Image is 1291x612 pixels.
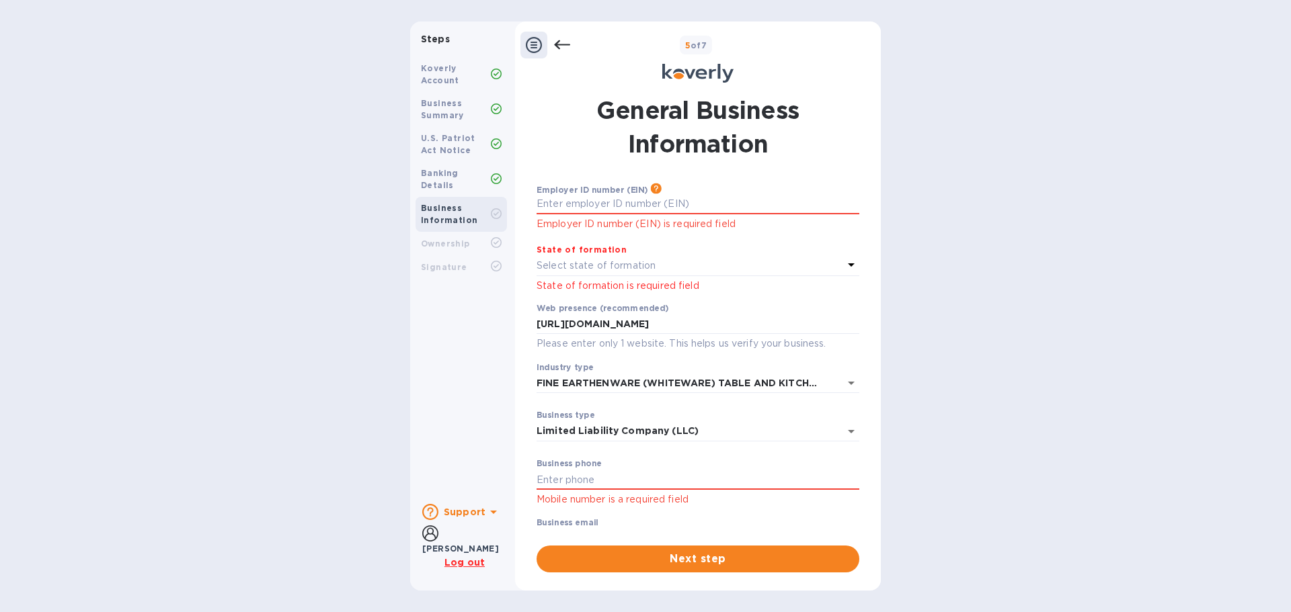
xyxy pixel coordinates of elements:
[842,374,861,392] button: Open
[421,238,470,249] b: Ownership
[537,363,594,371] label: Industry type
[537,279,859,293] p: State of formation is required field
[537,425,699,437] div: Limited Liability Company (LLC)
[537,259,656,273] p: Select state of formation
[537,421,859,441] div: Limited Liability Company (LLC)
[421,63,459,85] b: Koverly Account
[537,460,602,468] label: Business phone
[537,216,859,232] p: Employer ID number (EIN) is required field
[421,168,459,190] b: Banking Details
[685,40,691,50] span: 5
[537,470,859,490] input: Enter phone
[685,40,707,50] b: of 7
[537,412,594,420] label: Business type
[537,519,598,527] label: Business email
[537,336,859,351] p: Please enter only 1 website. This helps us verify your business.
[421,98,464,120] b: Business Summary
[537,93,859,161] h1: General Business Information
[537,245,627,255] b: State of formation
[537,304,668,312] label: Web presence (recommended)
[421,34,450,44] b: Steps
[537,185,660,194] div: Employer ID number (EIN)
[422,543,499,554] b: [PERSON_NAME]
[444,507,485,517] b: Support
[421,203,477,225] b: Business Information
[444,557,485,568] u: Log out
[547,551,849,567] span: Next step
[421,262,467,272] b: Signature
[537,545,859,572] button: Next step
[537,529,859,549] input: Enter email
[421,133,475,155] b: U.S. Patriot Act Notice
[537,492,859,507] p: Mobile number is a required field
[537,374,822,393] input: Select industry type and select closest match
[537,194,859,214] input: Enter employer ID number (EIN)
